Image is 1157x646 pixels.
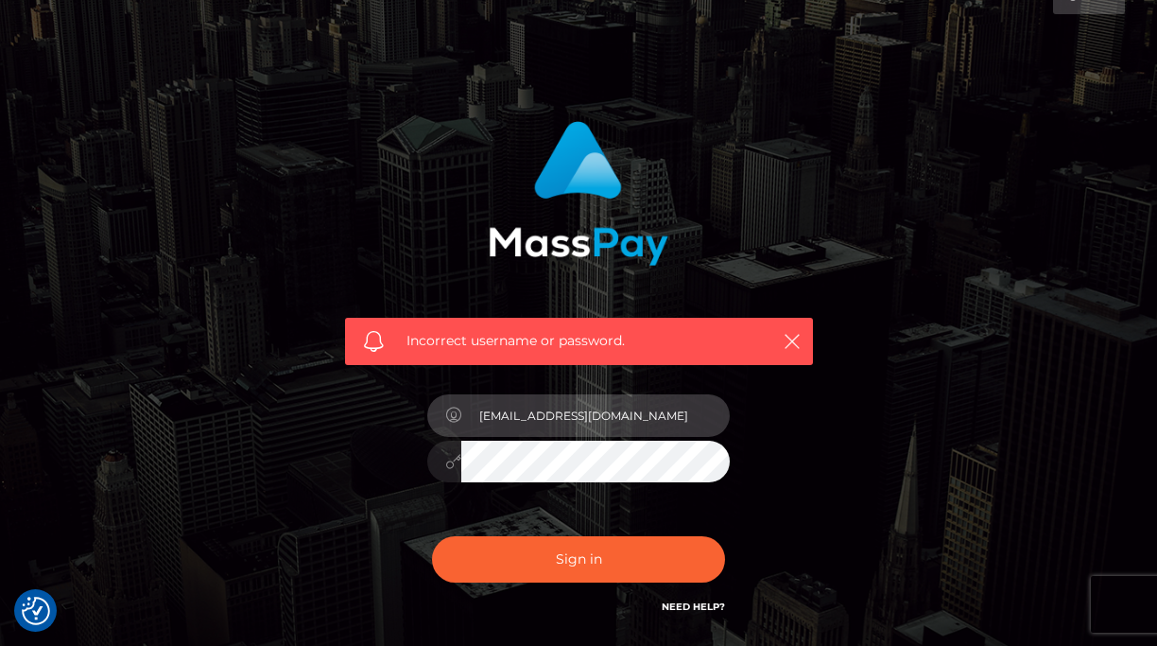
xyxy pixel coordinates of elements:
[461,394,730,437] input: Username...
[662,601,725,613] a: Need Help?
[22,597,50,625] img: Revisit consent button
[432,536,725,583] button: Sign in
[22,597,50,625] button: Consent Preferences
[489,121,668,266] img: MassPay Login
[406,331,751,351] span: Incorrect username or password.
